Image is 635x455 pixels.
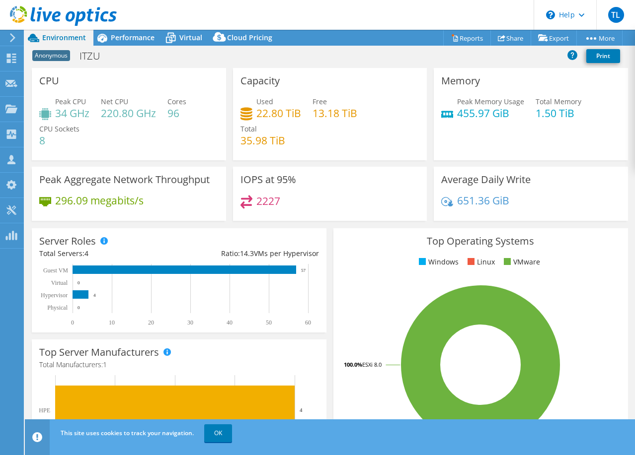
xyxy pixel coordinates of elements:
h4: 651.36 GiB [457,195,509,206]
h4: 220.80 GHz [101,108,156,119]
h4: 2227 [256,195,280,206]
h3: Average Daily Write [441,174,531,185]
h4: 296.09 megabits/s [55,195,144,206]
div: Total Servers: [39,248,179,259]
h3: Memory [441,75,480,86]
span: Anonymous [32,50,70,61]
h3: CPU [39,75,59,86]
span: Peak Memory Usage [457,97,524,106]
h4: 8 [39,135,79,146]
a: Reports [443,30,491,46]
span: 4 [84,249,88,258]
h3: IOPS at 95% [240,174,296,185]
a: Export [531,30,577,46]
svg: \n [546,10,555,19]
text: 0 [78,305,80,310]
text: Virtual [51,279,68,286]
div: Ratio: VMs per Hypervisor [179,248,318,259]
text: 4 [300,407,303,413]
span: Used [256,97,273,106]
span: Virtual [179,33,202,42]
text: 10 [109,319,115,326]
span: TL [608,7,624,23]
li: VMware [501,257,540,267]
h4: Total Manufacturers: [39,359,319,370]
h4: 1.50 TiB [536,108,581,119]
h3: Top Operating Systems [341,236,621,247]
h4: 34 GHz [55,108,89,119]
span: Free [313,97,327,106]
text: 20 [148,319,154,326]
span: 1 [103,360,107,369]
text: HPE [39,407,50,414]
span: Cores [167,97,186,106]
h4: 35.98 TiB [240,135,285,146]
text: 57 [301,268,306,273]
text: 0 [78,280,80,285]
span: CPU Sockets [39,124,79,133]
text: 50 [266,319,272,326]
text: Physical [47,304,68,311]
h3: Capacity [240,75,280,86]
span: This site uses cookies to track your navigation. [61,429,194,437]
text: 40 [227,319,233,326]
text: Hypervisor [41,292,68,299]
text: 60 [305,319,311,326]
a: Share [490,30,531,46]
h4: 455.97 GiB [457,108,524,119]
h4: 22.80 TiB [256,108,301,119]
span: Environment [42,33,86,42]
span: Cloud Pricing [227,33,272,42]
span: Total Memory [536,97,581,106]
h1: ITZU [75,51,115,62]
h4: 96 [167,108,186,119]
text: 30 [187,319,193,326]
tspan: 100.0% [344,361,362,368]
span: Total [240,124,257,133]
h3: Peak Aggregate Network Throughput [39,174,210,185]
span: Performance [111,33,155,42]
span: Peak CPU [55,97,86,106]
tspan: ESXi 8.0 [362,361,382,368]
a: Print [586,49,620,63]
li: Linux [465,257,495,267]
text: 0 [71,319,74,326]
h3: Server Roles [39,236,96,247]
a: More [576,30,623,46]
text: 4 [93,293,96,298]
text: Guest VM [43,267,68,274]
a: OK [204,424,232,442]
li: Windows [416,257,459,267]
h3: Top Server Manufacturers [39,347,159,358]
h4: 13.18 TiB [313,108,357,119]
span: 14.3 [240,249,254,258]
span: Net CPU [101,97,128,106]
